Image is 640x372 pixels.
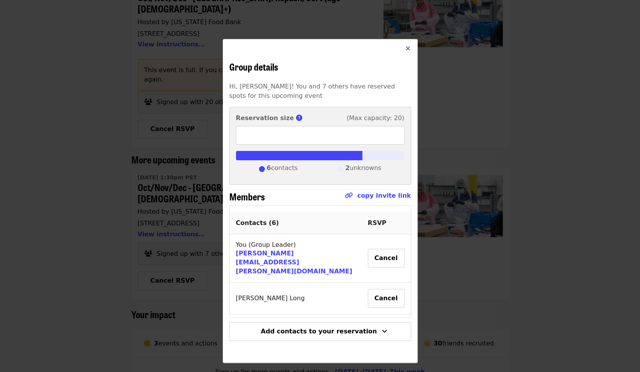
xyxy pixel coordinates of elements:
[345,164,349,172] strong: 2
[347,113,404,123] span: (Max capacity: 20)
[296,114,307,122] span: This is the number of group members you reserved spots for.
[406,45,410,52] i: times icon
[345,163,381,175] span: unknowns
[230,283,362,314] td: [PERSON_NAME] Long
[229,190,265,203] span: Members
[236,250,353,275] a: [PERSON_NAME][EMAIL_ADDRESS][PERSON_NAME][DOMAIN_NAME]
[357,192,411,199] a: copy invite link
[399,39,417,58] button: Close
[368,289,404,308] button: Cancel
[230,212,362,234] th: Contacts ( 6 )
[267,164,271,172] strong: 6
[230,234,362,283] td: You (Group Leader)
[236,114,294,122] strong: Reservation size
[267,163,298,175] span: contacts
[345,192,353,199] i: link icon
[296,114,302,122] i: circle-question icon
[345,191,411,205] span: Click to copy link!
[229,83,395,99] span: Hi, [PERSON_NAME]! You and 7 others have reserved spots for this upcoming event
[261,328,377,335] span: Add contacts to your reservation
[381,328,387,335] i: angle-down icon
[229,60,278,73] span: Group details
[362,212,411,234] th: RSVP
[229,322,411,341] button: Add contacts to your reservation
[368,249,404,267] button: Cancel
